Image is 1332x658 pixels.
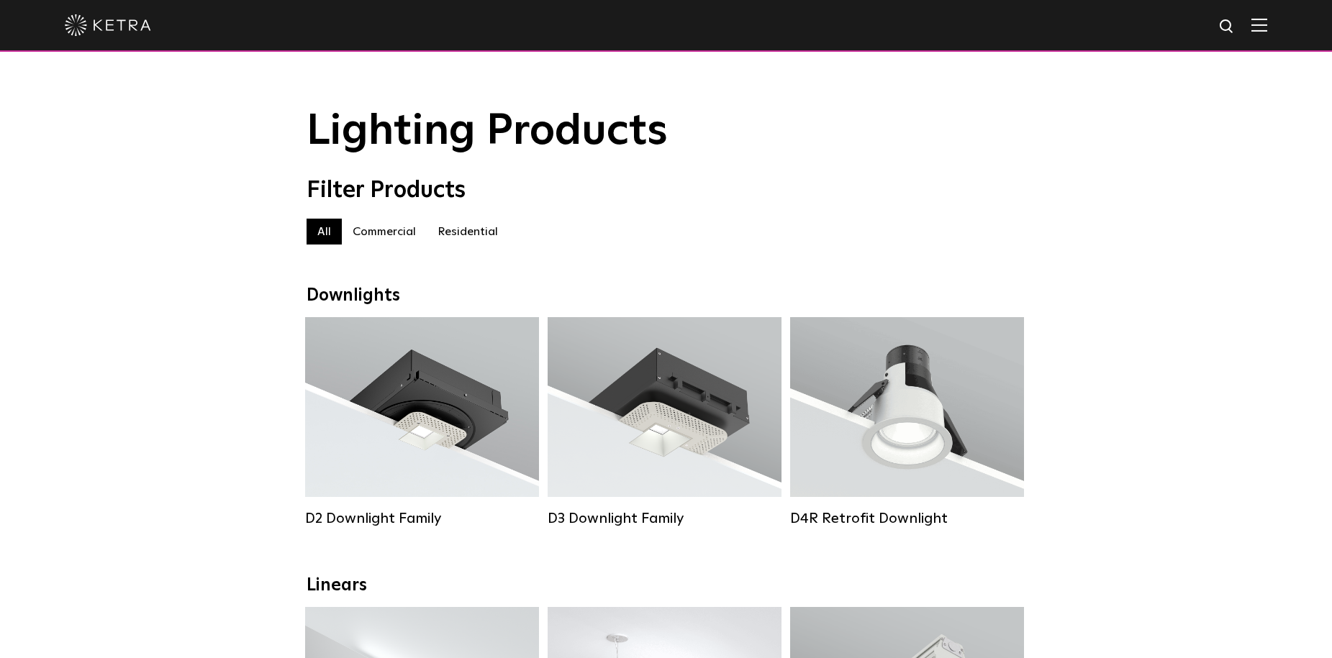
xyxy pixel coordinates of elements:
[548,317,781,527] a: D3 Downlight Family Lumen Output:700 / 900 / 1100Colors:White / Black / Silver / Bronze / Paintab...
[307,285,1026,306] div: Downlights
[307,110,668,153] span: Lighting Products
[790,317,1024,527] a: D4R Retrofit Downlight Lumen Output:800Colors:White / BlackBeam Angles:15° / 25° / 40° / 60°Watta...
[305,510,539,527] div: D2 Downlight Family
[65,14,151,36] img: ketra-logo-2019-white
[548,510,781,527] div: D3 Downlight Family
[307,177,1026,204] div: Filter Products
[1218,18,1236,36] img: search icon
[307,575,1026,596] div: Linears
[342,219,427,245] label: Commercial
[790,510,1024,527] div: D4R Retrofit Downlight
[307,219,342,245] label: All
[1251,18,1267,32] img: Hamburger%20Nav.svg
[427,219,509,245] label: Residential
[305,317,539,527] a: D2 Downlight Family Lumen Output:1200Colors:White / Black / Gloss Black / Silver / Bronze / Silve...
